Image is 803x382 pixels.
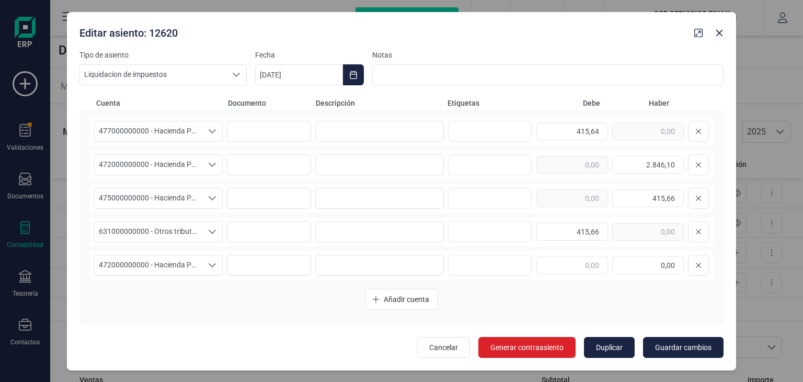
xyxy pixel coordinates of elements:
label: Tipo de asiento [79,50,247,60]
span: 475000000000 - Hacienda Pública, acreedora por IVA [95,188,202,208]
span: Cancelar [429,342,458,353]
div: Editar asiento: 12620 [75,21,690,40]
button: Cancelar [417,337,470,358]
span: 472000000000 - Hacienda Pública, IVA soportado [95,255,202,275]
div: Seleccione una cuenta [202,155,222,175]
button: Duplicar [584,337,635,358]
input: 0,00 [536,189,608,207]
button: Guardar cambios [643,337,724,358]
span: Duplicar [596,342,623,353]
button: Choose Date [343,64,364,85]
label: Notas [372,50,724,60]
button: Close [711,25,728,41]
span: Debe [535,98,600,108]
input: 0,00 [612,189,684,207]
span: 477000000000 - Hacienda Pública. IVA repercutido [95,121,202,141]
div: Seleccione una cuenta [202,255,222,275]
div: Seleccione una cuenta [202,121,222,141]
span: Documento [228,98,312,108]
input: 0,00 [612,256,684,274]
span: Generar contraasiento [490,342,564,353]
input: 0,00 [612,223,684,241]
span: Descripción [316,98,443,108]
input: 0,00 [536,122,608,140]
input: 0,00 [536,223,608,241]
span: Guardar cambios [655,342,712,353]
button: Generar contraasiento [478,337,576,358]
span: Etiquetas [448,98,531,108]
button: Añadir cuenta [365,289,438,310]
span: Liquidacion de impuestos [80,65,226,85]
input: 0,00 [612,156,684,174]
label: Fecha [255,50,364,60]
div: Seleccione una cuenta [202,188,222,208]
input: 0,00 [536,156,608,174]
span: 631000000000 - Otros tributos [95,222,202,242]
span: Haber [604,98,669,108]
div: Seleccione una cuenta [202,222,222,242]
span: 472000000000 - Hacienda Pública, IVA soportado [95,155,202,175]
span: Cuenta [96,98,224,108]
input: 0,00 [536,256,608,274]
input: 0,00 [612,122,684,140]
span: Añadir cuenta [384,294,429,305]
